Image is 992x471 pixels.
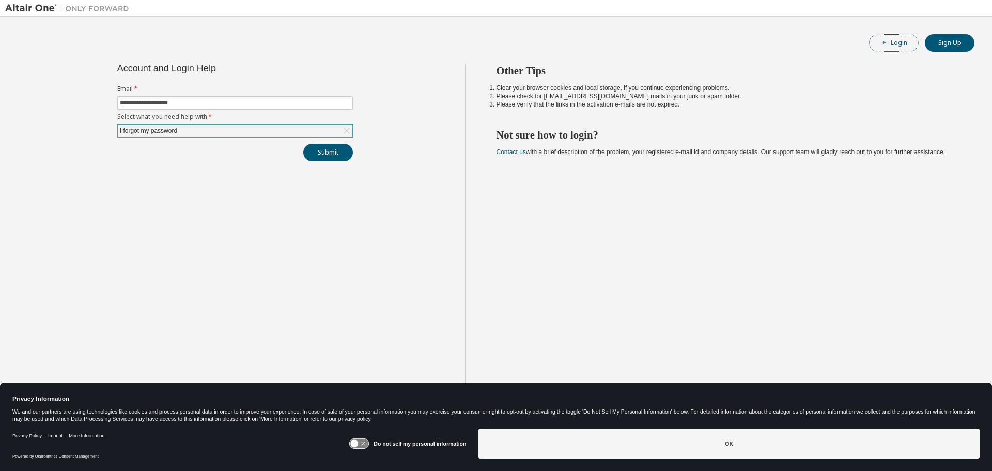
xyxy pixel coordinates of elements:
[5,3,134,13] img: Altair One
[497,92,956,100] li: Please check for [EMAIL_ADDRESS][DOMAIN_NAME] mails in your junk or spam folder.
[497,128,956,142] h2: Not sure how to login?
[869,34,919,52] button: Login
[117,113,353,121] label: Select what you need help with
[118,125,179,136] div: I forgot my password
[925,34,974,52] button: Sign Up
[497,148,945,156] span: with a brief description of the problem, your registered e-mail id and company details. Our suppo...
[497,100,956,109] li: Please verify that the links in the activation e-mails are not expired.
[497,148,526,156] a: Contact us
[303,144,353,161] button: Submit
[117,64,306,72] div: Account and Login Help
[497,64,956,78] h2: Other Tips
[117,85,353,93] label: Email
[118,125,352,137] div: I forgot my password
[497,84,956,92] li: Clear your browser cookies and local storage, if you continue experiencing problems.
